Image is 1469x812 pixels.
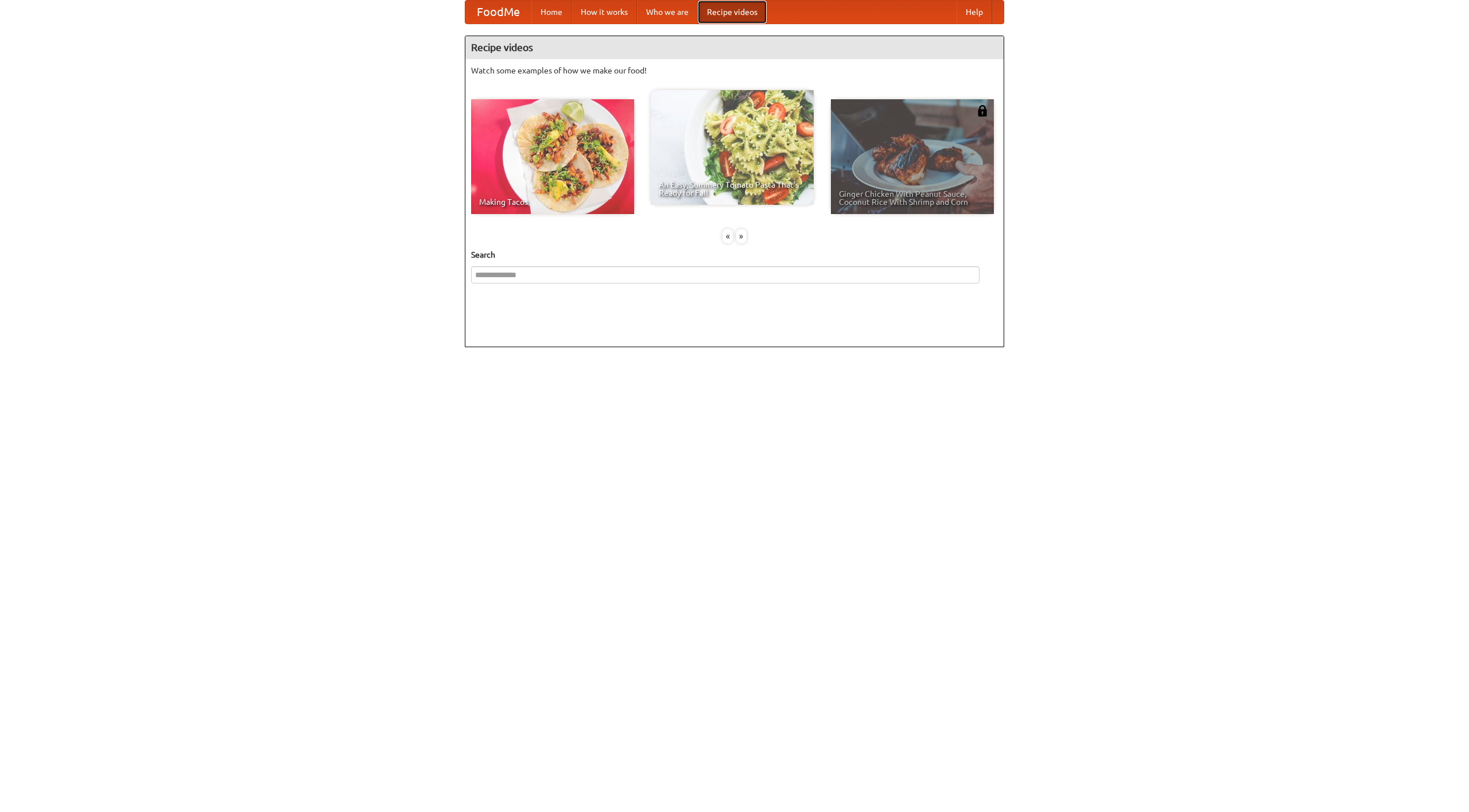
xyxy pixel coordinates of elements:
a: Help [957,1,992,24]
span: An Easy, Summery Tomato Pasta That's Ready for Fall [659,181,806,197]
a: Who we are [637,1,698,24]
p: Watch some examples of how we make our food! [471,65,998,76]
a: FoodMe [465,1,531,24]
span: Making Tacos [479,198,626,206]
a: How it works [572,1,637,24]
div: » [736,229,747,243]
a: Home [531,1,572,24]
img: 483408.png [977,105,988,116]
div: « [722,229,733,243]
h4: Recipe videos [465,36,1004,59]
a: Making Tacos [471,99,634,214]
h5: Search [471,249,998,261]
a: An Easy, Summery Tomato Pasta That's Ready for Fall [651,90,814,205]
a: Recipe videos [698,1,767,24]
